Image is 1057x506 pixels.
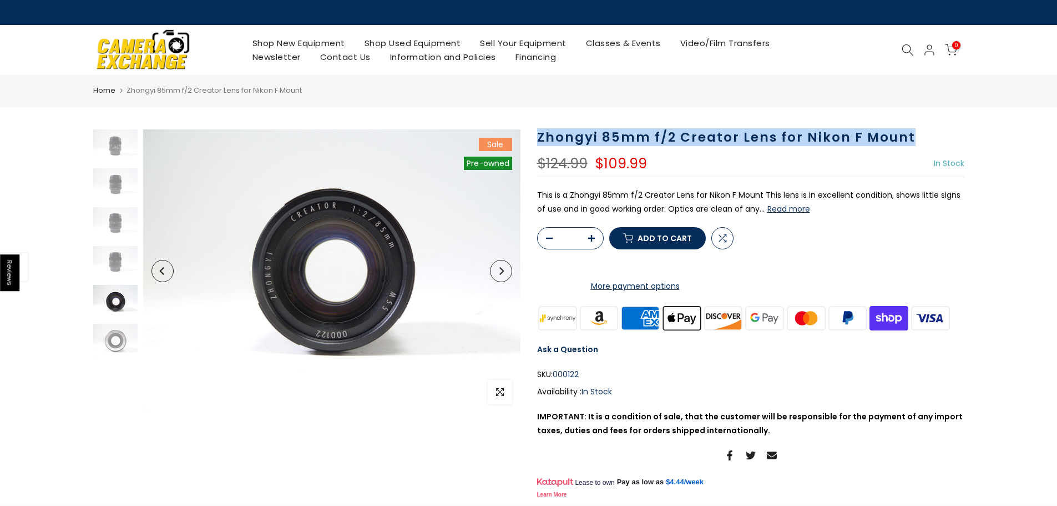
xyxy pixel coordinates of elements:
[471,36,576,50] a: Sell Your Equipment
[310,50,380,64] a: Contact Us
[617,477,664,487] span: Pay as low as
[576,36,670,50] a: Classes & Events
[578,304,620,332] img: amazon payments
[505,50,566,64] a: Financing
[620,304,661,332] img: american express
[785,304,827,332] img: master
[934,158,964,169] span: In Stock
[767,204,810,214] button: Read more
[537,153,588,173] del: $124.99
[93,324,138,357] img: Zhongyi 85mm f/2 Creator Lens for Nikon F Mount Lenses Small Format - Nikon F Mount Lenses Manual...
[537,129,964,146] h1: Zhongyi 85mm f/2 Creator Lens for Nikon F Mount
[93,246,138,279] img: Zhongyi 85mm f/2 Creator Lens for Nikon F Mount Lenses Small Format - Nikon F Mount Lenses Manual...
[702,304,744,332] img: discover
[666,477,704,487] a: $4.44/week
[595,157,647,171] ins: $109.99
[581,386,612,397] span: In Stock
[945,44,957,56] a: 0
[490,260,512,282] button: Next
[553,368,579,382] span: 000122
[537,411,963,436] strong: IMPORTANT: It is a condition of sale, that the customer will be responsible for the payment of an...
[93,207,138,241] img: Zhongyi 85mm f/2 Creator Lens for Nikon F Mount Lenses Small Format - Nikon F Mount Lenses Manual...
[93,85,115,96] a: Home
[661,304,702,332] img: apple pay
[537,304,579,332] img: synchrony
[638,234,692,242] span: Add to cart
[143,129,520,413] img: Zhongyi 85mm f/2 Creator Lens for Nikon F Mount Lenses Small Format - Nikon F Mount Lenses Manual...
[537,385,964,399] div: Availability :
[93,285,138,318] img: Zhongyi 85mm f/2 Creator Lens for Nikon F Mount Lenses Small Format - Nikon F Mount Lenses Manual...
[767,449,777,462] a: Share on Email
[952,41,960,49] span: 0
[725,449,735,462] a: Share on Facebook
[670,36,780,50] a: Video/Film Transfers
[93,168,138,202] img: Zhongyi 85mm f/2 Creator Lens for Nikon F Mount Lenses Small Format - Nikon F Mount Lenses Manual...
[537,279,734,293] a: More payment options
[744,304,786,332] img: google pay
[242,50,310,64] a: Newsletter
[242,36,355,50] a: Shop New Equipment
[909,304,951,332] img: visa
[537,492,567,498] a: Learn More
[537,188,964,216] p: This is a Zhongyi 85mm f/2 Creator Lens for Nikon F Mount This lens is in excellent condition, sh...
[355,36,471,50] a: Shop Used Equipment
[868,304,910,332] img: shopify pay
[93,129,138,163] img: Zhongyi 85mm f/2 Creator Lens for Nikon F Mount Lenses Small Format - Nikon F Mount Lenses Manual...
[151,260,174,282] button: Previous
[537,344,598,355] a: Ask a Question
[575,478,614,487] span: Lease to own
[609,227,706,249] button: Add to cart
[380,50,505,64] a: Information and Policies
[127,85,302,96] span: Zhongyi 85mm f/2 Creator Lens for Nikon F Mount
[827,304,868,332] img: paypal
[537,368,964,382] div: SKU:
